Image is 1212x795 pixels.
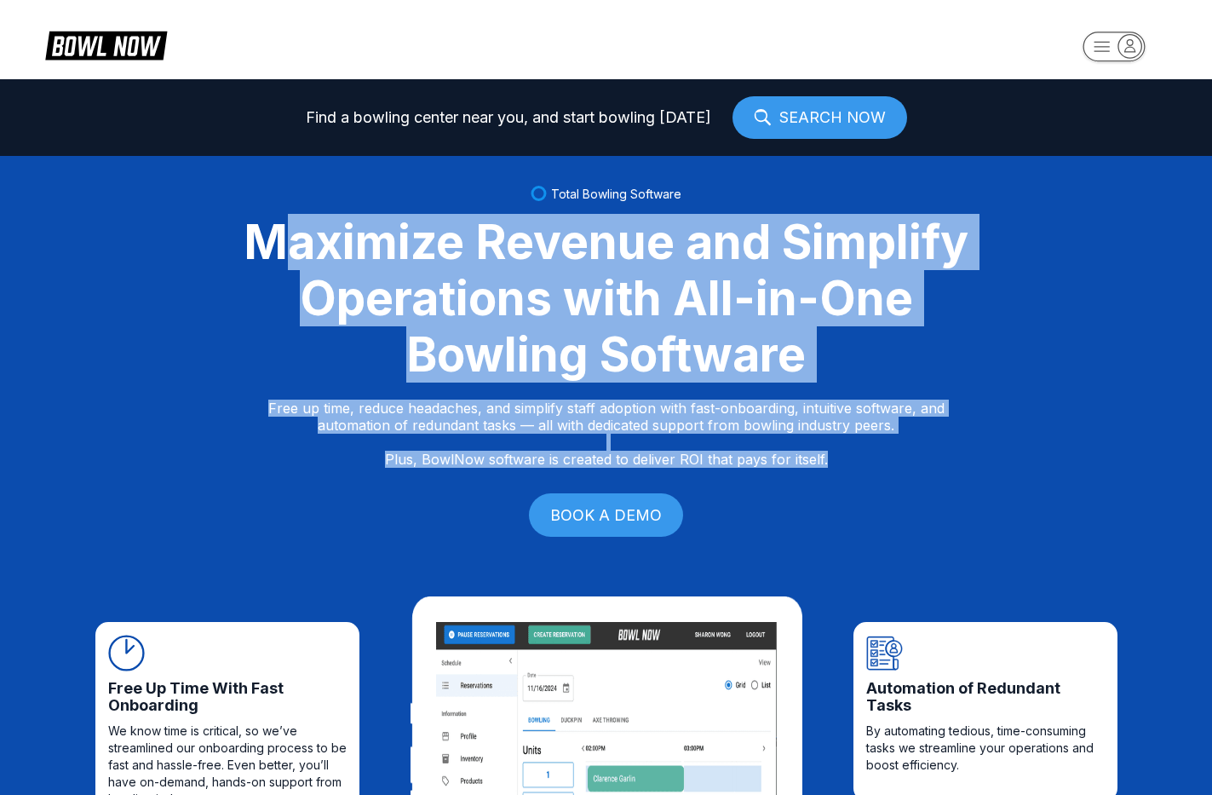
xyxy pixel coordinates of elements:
[529,493,683,537] a: BOOK A DEMO
[108,680,347,714] span: Free Up Time With Fast Onboarding
[551,187,681,201] span: Total Bowling Software
[866,680,1105,714] span: Automation of Redundant Tasks
[866,723,1105,774] span: By automating tedious, time-consuming tasks we streamline your operations and boost efficiency.
[306,109,711,126] span: Find a bowling center near you, and start bowling [DATE]
[732,96,907,139] a: SEARCH NOW
[223,214,990,383] div: Maximize Revenue and Simplify Operations with All-in-One Bowling Software
[268,400,945,468] p: Free up time, reduce headaches, and simplify staff adoption with fast-onboarding, intuitive softw...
